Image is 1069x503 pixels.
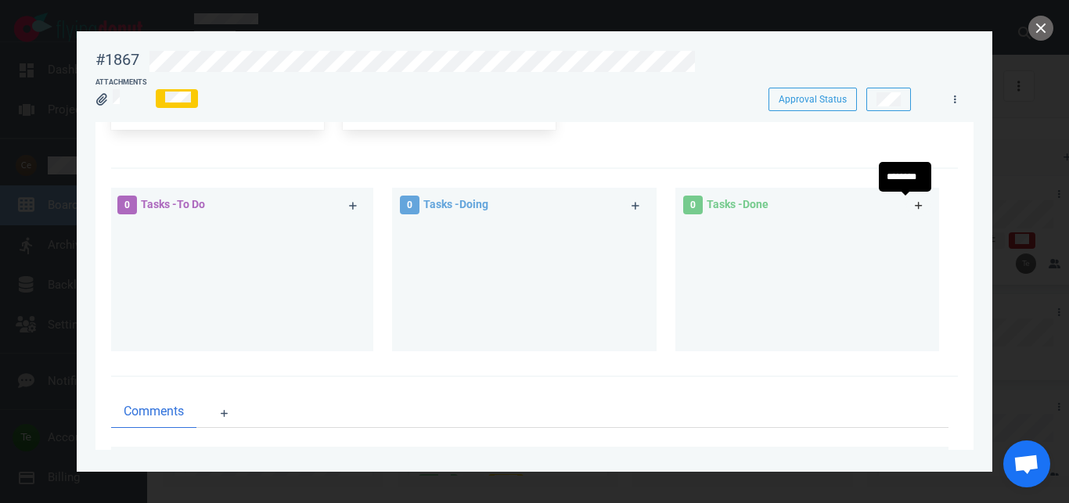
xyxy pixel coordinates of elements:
button: Approval Status [768,88,857,111]
div: #1867 [95,50,139,70]
span: Tasks - Doing [423,198,488,210]
button: close [1028,16,1053,41]
span: 0 [400,196,419,214]
span: Tasks - To Do [141,198,205,210]
div: Attachments [95,77,147,88]
span: 0 [117,196,137,214]
span: 0 [683,196,703,214]
a: Chat abierto [1003,440,1050,487]
span: Tasks - Done [707,198,768,210]
span: Comments [124,402,184,421]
